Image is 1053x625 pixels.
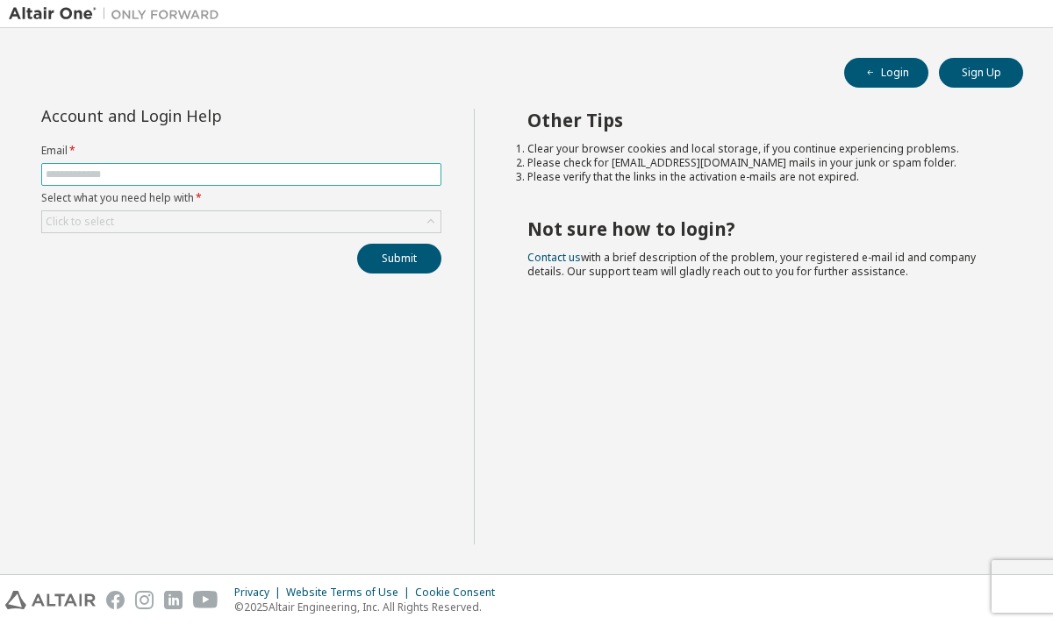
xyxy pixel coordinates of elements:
[135,591,154,609] img: instagram.svg
[357,244,441,273] button: Submit
[164,591,183,609] img: linkedin.svg
[46,215,114,229] div: Click to select
[527,109,992,131] h2: Other Tips
[527,250,976,279] span: with a brief description of the problem, your registered e-mail id and company details. Our suppo...
[234,586,286,600] div: Privacy
[527,217,992,240] h2: Not sure how to login?
[286,586,415,600] div: Website Terms of Use
[9,5,228,23] img: Altair One
[106,591,125,609] img: facebook.svg
[527,170,992,184] li: Please verify that the links in the activation e-mails are not expired.
[527,156,992,170] li: Please check for [EMAIL_ADDRESS][DOMAIN_NAME] mails in your junk or spam folder.
[527,142,992,156] li: Clear your browser cookies and local storage, if you continue experiencing problems.
[41,191,441,205] label: Select what you need help with
[42,211,441,232] div: Click to select
[41,144,441,158] label: Email
[844,58,928,88] button: Login
[415,586,505,600] div: Cookie Consent
[41,109,362,123] div: Account and Login Help
[5,591,96,609] img: altair_logo.svg
[193,591,218,609] img: youtube.svg
[234,600,505,614] p: © 2025 Altair Engineering, Inc. All Rights Reserved.
[939,58,1023,88] button: Sign Up
[527,250,581,265] a: Contact us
